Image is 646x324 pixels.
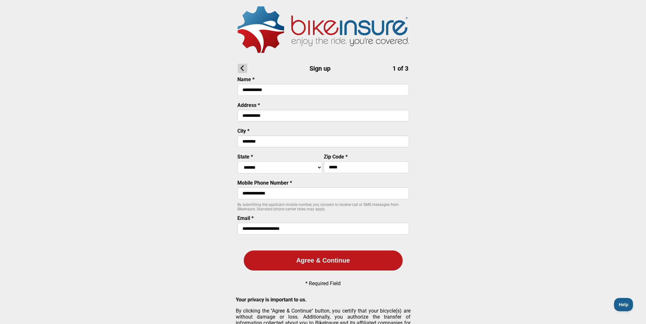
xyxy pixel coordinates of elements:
label: Email * [237,215,254,221]
h1: Sign up [238,64,408,73]
p: By submitting the applicant mobile number, you consent to receive call or SMS messages from BikeI... [237,202,409,211]
label: Name * [237,76,255,82]
button: Agree & Continue [244,250,403,271]
label: Mobile Phone Number * [237,180,292,186]
label: State * [237,154,253,160]
strong: Your privacy is important to us. [236,297,307,303]
iframe: Toggle Customer Support [614,298,633,311]
label: Address * [237,102,260,108]
label: Zip Code * [324,154,348,160]
span: 1 of 3 [392,65,408,72]
label: City * [237,128,249,134]
p: * Required Field [305,280,341,286]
